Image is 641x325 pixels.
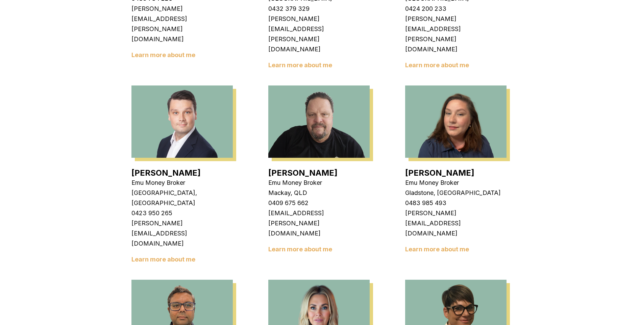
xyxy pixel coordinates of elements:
a: Learn more about me [268,61,332,69]
p: 0432 379 329 [268,4,370,14]
a: Learn more about me [405,246,469,253]
a: Learn more about me [405,61,469,69]
p: [PERSON_NAME][EMAIL_ADDRESS][PERSON_NAME][DOMAIN_NAME] [131,4,233,44]
p: Emu Money Broker [268,178,370,188]
a: [PERSON_NAME] [131,168,201,178]
a: Learn more about me [131,51,195,58]
p: Gladstone, [GEOGRAPHIC_DATA] [405,188,507,198]
p: [PERSON_NAME][EMAIL_ADDRESS][DOMAIN_NAME] [405,208,507,239]
a: [PERSON_NAME] [405,168,474,178]
p: Emu Money Broker [405,178,507,188]
p: [PERSON_NAME][EMAIL_ADDRESS][DOMAIN_NAME] [131,218,233,249]
p: Emu Money Broker [131,178,233,188]
p: 0483 985 493 [405,198,507,208]
img: Erin Shield [405,85,507,158]
a: Learn more about me [268,246,332,253]
a: Learn more about me [131,256,195,263]
p: [EMAIL_ADDRESS][PERSON_NAME][DOMAIN_NAME] [268,208,370,239]
img: Jackson Fanfulla [131,85,233,158]
p: [PERSON_NAME][EMAIL_ADDRESS][PERSON_NAME][DOMAIN_NAME] [405,14,507,54]
p: Mackay, QLD [268,188,370,198]
p: 0423 950 265 [131,208,233,218]
a: [PERSON_NAME] [268,168,338,178]
p: [GEOGRAPHIC_DATA], [GEOGRAPHIC_DATA] [131,188,233,208]
p: 0409 675 662 [268,198,370,208]
p: 0424 200 233 [405,4,507,14]
img: Baron Ketterman [268,85,370,158]
p: [PERSON_NAME][EMAIL_ADDRESS][PERSON_NAME][DOMAIN_NAME] [268,14,370,54]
